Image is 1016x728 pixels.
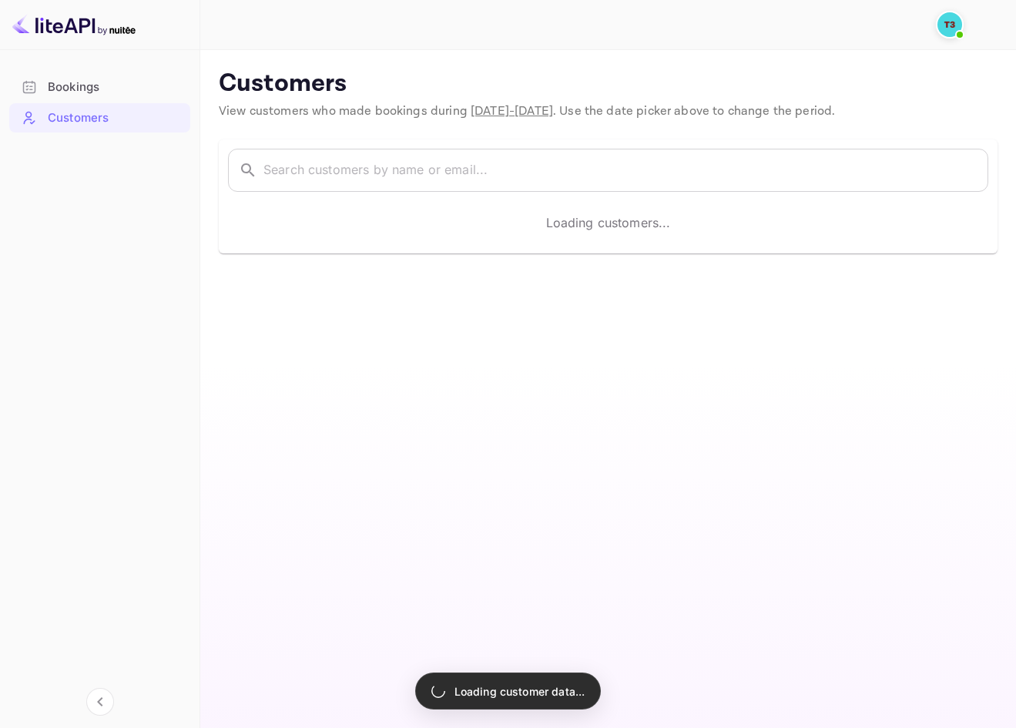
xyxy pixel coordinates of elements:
[9,72,190,101] a: Bookings
[263,149,988,192] input: Search customers by name or email...
[86,688,114,716] button: Collapse navigation
[219,103,835,119] span: View customers who made bookings during . Use the date picker above to change the period.
[219,69,998,99] p: Customers
[9,103,190,133] div: Customers
[937,12,962,37] img: Traveloka 3PS03
[9,103,190,132] a: Customers
[471,103,553,119] span: [DATE] - [DATE]
[48,109,183,127] div: Customers
[454,683,585,699] p: Loading customer data...
[48,79,183,96] div: Bookings
[12,12,136,37] img: LiteAPI logo
[9,72,190,102] div: Bookings
[546,213,671,232] p: Loading customers...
